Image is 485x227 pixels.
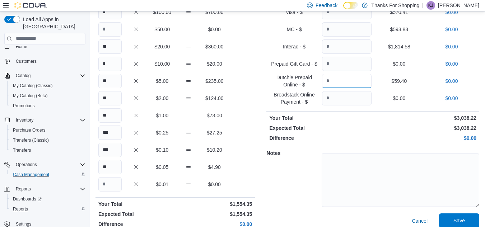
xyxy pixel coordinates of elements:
[10,146,85,155] span: Transfers
[16,44,27,49] span: Home
[10,195,45,203] a: Dashboards
[10,170,52,179] a: Cash Management
[98,108,122,123] input: Quantity
[10,136,52,145] a: Transfers (Classic)
[13,206,28,212] span: Reports
[16,117,33,123] span: Inventory
[10,101,85,110] span: Promotions
[427,95,476,102] p: $0.00
[428,1,433,10] span: KJ
[269,124,371,132] p: Expected Total
[13,57,85,66] span: Customers
[20,16,85,30] span: Load All Apps in [GEOGRAPHIC_DATA]
[343,9,344,10] span: Dark Mode
[322,39,372,54] input: Quantity
[374,124,476,132] p: $3,038.22
[422,1,424,10] p: |
[10,101,38,110] a: Promotions
[322,91,372,105] input: Quantity
[13,172,49,178] span: Cash Management
[203,146,226,153] p: $10.20
[7,145,88,155] button: Transfers
[98,91,122,105] input: Quantity
[427,77,476,85] p: $0.00
[150,146,174,153] p: $0.10
[427,43,476,50] p: $0.00
[13,116,36,124] button: Inventory
[150,112,174,119] p: $1.00
[7,135,88,145] button: Transfers (Classic)
[203,77,226,85] p: $235.00
[150,43,174,50] p: $20.00
[13,103,35,109] span: Promotions
[98,200,174,208] p: Your Total
[203,95,226,102] p: $124.00
[10,126,48,134] a: Purchase Orders
[269,91,319,105] p: Breadstack Online Payment - $
[7,81,88,91] button: My Catalog (Classic)
[203,26,226,33] p: $0.00
[10,81,56,90] a: My Catalog (Classic)
[13,83,53,89] span: My Catalog (Classic)
[10,91,51,100] a: My Catalog (Beta)
[203,112,226,119] p: $73.00
[98,126,122,140] input: Quantity
[427,60,476,67] p: $0.00
[269,43,319,50] p: Interac - $
[266,146,320,160] h5: Notes
[412,217,428,224] span: Cancel
[426,1,435,10] div: Khari Jones-Morrissette
[13,57,39,66] a: Customers
[374,134,476,142] p: $0.00
[150,181,174,188] p: $0.01
[269,134,371,142] p: Difference
[10,170,85,179] span: Cash Management
[13,147,31,153] span: Transfers
[150,95,174,102] p: $2.00
[16,58,37,64] span: Customers
[98,160,122,174] input: Quantity
[13,93,48,99] span: My Catalog (Beta)
[150,26,174,33] p: $50.00
[7,170,88,180] button: Cash Management
[13,160,85,169] span: Operations
[269,26,319,33] p: MC - $
[177,200,252,208] p: $1,554.35
[98,143,122,157] input: Quantity
[13,116,85,124] span: Inventory
[371,1,419,10] p: Thanks For Shopping
[16,162,37,167] span: Operations
[1,115,88,125] button: Inventory
[13,71,85,80] span: Catalog
[150,77,174,85] p: $5.00
[203,9,226,16] p: $700.00
[10,195,85,203] span: Dashboards
[10,136,85,145] span: Transfers (Classic)
[150,9,174,16] p: $100.00
[98,57,122,71] input: Quantity
[203,60,226,67] p: $20.00
[1,41,88,52] button: Home
[16,221,31,227] span: Settings
[10,205,31,213] a: Reports
[1,160,88,170] button: Operations
[453,217,465,224] span: Save
[10,91,85,100] span: My Catalog (Beta)
[7,101,88,111] button: Promotions
[374,77,424,85] p: $59.40
[1,71,88,81] button: Catalog
[7,194,88,204] a: Dashboards
[10,81,85,90] span: My Catalog (Classic)
[13,71,33,80] button: Catalog
[427,26,476,33] p: $0.00
[269,114,371,122] p: Your Total
[438,1,479,10] p: [PERSON_NAME]
[177,211,252,218] p: $1,554.35
[10,205,85,213] span: Reports
[150,129,174,136] p: $0.25
[98,177,122,191] input: Quantity
[98,74,122,88] input: Quantity
[203,164,226,171] p: $4.90
[269,60,319,67] p: Prepaid Gift Card - $
[98,22,122,37] input: Quantity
